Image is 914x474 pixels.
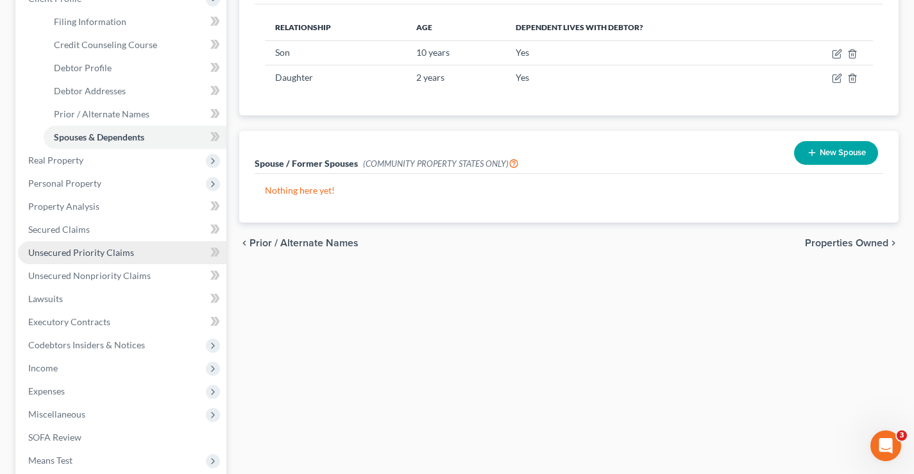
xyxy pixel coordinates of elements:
span: Prior / Alternate Names [250,238,359,248]
span: 3 [897,430,907,441]
span: Unsecured Priority Claims [28,247,134,258]
span: Codebtors Insiders & Notices [28,339,145,350]
a: Spouses & Dependents [44,126,226,149]
span: (COMMUNITY PROPERTY STATES ONLY) [363,158,519,169]
a: Unsecured Priority Claims [18,241,226,264]
a: Secured Claims [18,218,226,241]
span: Means Test [28,455,72,466]
span: Unsecured Nonpriority Claims [28,270,151,281]
i: chevron_right [888,238,899,248]
a: Debtor Profile [44,56,226,80]
th: Dependent lives with debtor? [505,15,778,40]
span: Spouses & Dependents [54,131,144,142]
a: Executory Contracts [18,310,226,334]
span: Credit Counseling Course [54,39,157,50]
a: Unsecured Nonpriority Claims [18,264,226,287]
span: Property Analysis [28,201,99,212]
a: Prior / Alternate Names [44,103,226,126]
span: Lawsuits [28,293,63,304]
a: Property Analysis [18,195,226,218]
i: chevron_left [239,238,250,248]
td: Yes [505,40,778,65]
span: Personal Property [28,178,101,189]
span: Executory Contracts [28,316,110,327]
button: Properties Owned chevron_right [805,238,899,248]
span: Spouse / Former Spouses [255,158,358,169]
span: Expenses [28,385,65,396]
td: 2 years [406,65,505,90]
span: Real Property [28,155,83,165]
span: SOFA Review [28,432,81,443]
td: Yes [505,65,778,90]
a: Credit Counseling Course [44,33,226,56]
a: Debtor Addresses [44,80,226,103]
th: Relationship [265,15,406,40]
button: chevron_left Prior / Alternate Names [239,238,359,248]
span: Debtor Addresses [54,85,126,96]
td: Daughter [265,65,406,90]
a: Lawsuits [18,287,226,310]
span: Debtor Profile [54,62,112,73]
td: 10 years [406,40,505,65]
a: Filing Information [44,10,226,33]
th: Age [406,15,505,40]
span: Income [28,362,58,373]
a: SOFA Review [18,426,226,449]
span: Prior / Alternate Names [54,108,149,119]
span: Filing Information [54,16,126,27]
td: Son [265,40,406,65]
span: Properties Owned [805,238,888,248]
button: New Spouse [794,141,878,165]
span: Miscellaneous [28,409,85,419]
span: Secured Claims [28,224,90,235]
p: Nothing here yet! [265,184,873,197]
iframe: Intercom live chat [870,430,901,461]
